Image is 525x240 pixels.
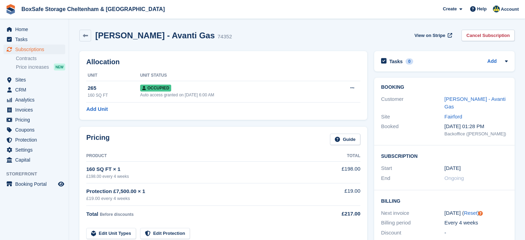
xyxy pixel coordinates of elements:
a: menu [3,155,65,165]
span: Occupied [140,85,171,92]
div: Tooltip anchor [477,210,484,217]
a: Guide [330,134,360,145]
a: menu [3,35,65,44]
a: menu [3,85,65,95]
img: stora-icon-8386f47178a22dfd0bd8f6a31ec36ba5ce8667c1dd55bd0f319d3a0aa187defe.svg [6,4,16,15]
a: menu [3,45,65,54]
div: Protection £7,500.00 × 1 [86,188,318,195]
h2: Booking [381,85,508,90]
a: Edit Protection [140,228,190,239]
span: Help [477,6,487,12]
img: Kim Virabi [493,6,500,12]
th: Unit Status [140,70,324,81]
th: Product [86,151,318,162]
h2: Allocation [86,58,360,66]
div: Site [381,113,445,121]
span: Analytics [15,95,57,105]
h2: Tasks [389,58,403,65]
span: Coupons [15,125,57,135]
td: £198.00 [318,161,360,183]
span: Subscriptions [15,45,57,54]
a: menu [3,135,65,145]
a: Reset [464,210,477,216]
span: Settings [15,145,57,155]
span: Before discounts [100,212,134,217]
span: Sites [15,75,57,85]
a: Price increases NEW [16,63,65,71]
div: 74352 [217,33,232,41]
span: Home [15,25,57,34]
a: BoxSafe Storage Cheltenham & [GEOGRAPHIC_DATA] [19,3,167,15]
div: 160 SQ FT [88,92,140,98]
time: 2025-03-03 01:00:00 UTC [445,164,461,172]
span: Tasks [15,35,57,44]
a: menu [3,179,65,189]
span: Protection [15,135,57,145]
span: Create [443,6,457,12]
span: Ongoing [445,175,464,181]
div: £198.00 every 4 weeks [86,173,318,180]
a: menu [3,95,65,105]
h2: Pricing [86,134,110,145]
a: Contracts [16,55,65,62]
div: 160 SQ FT × 1 [86,165,318,173]
div: Customer [381,95,445,111]
a: View on Stripe [412,30,454,41]
a: Cancel Subscription [461,30,515,41]
div: NEW [54,64,65,70]
a: menu [3,105,65,115]
div: Auto access granted on [DATE] 6:00 AM [140,92,324,98]
span: Price increases [16,64,49,70]
a: menu [3,25,65,34]
a: [PERSON_NAME] - Avanti Gas [445,96,506,110]
span: Pricing [15,115,57,125]
td: £19.00 [318,183,360,206]
a: Preview store [57,180,65,188]
h2: Subscription [381,152,508,159]
a: menu [3,125,65,135]
div: Next invoice [381,209,445,217]
div: End [381,174,445,182]
div: £217.00 [318,210,360,218]
div: Backoffice ([PERSON_NAME]) [445,131,508,137]
span: Storefront [6,171,69,177]
div: Every 4 weeks [445,219,508,227]
a: menu [3,75,65,85]
span: Capital [15,155,57,165]
span: Invoices [15,105,57,115]
span: CRM [15,85,57,95]
a: Add [487,58,497,66]
div: [DATE] 01:28 PM [445,123,508,131]
a: Fairford [445,114,463,119]
a: Add Unit [86,105,108,113]
div: Discount [381,229,445,237]
a: Edit Unit Types [86,228,136,239]
span: View on Stripe [415,32,445,39]
div: - [445,229,508,237]
a: menu [3,115,65,125]
span: Booking Portal [15,179,57,189]
a: menu [3,145,65,155]
div: Start [381,164,445,172]
h2: Billing [381,197,508,204]
span: Total [86,211,98,217]
div: Billing period [381,219,445,227]
div: Booked [381,123,445,137]
h2: [PERSON_NAME] - Avanti Gas [95,31,215,40]
div: £19.00 every 4 weeks [86,195,318,202]
div: 265 [88,84,140,92]
div: [DATE] ( ) [445,209,508,217]
th: Total [318,151,360,162]
div: 0 [406,58,414,65]
th: Unit [86,70,140,81]
span: Account [501,6,519,13]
